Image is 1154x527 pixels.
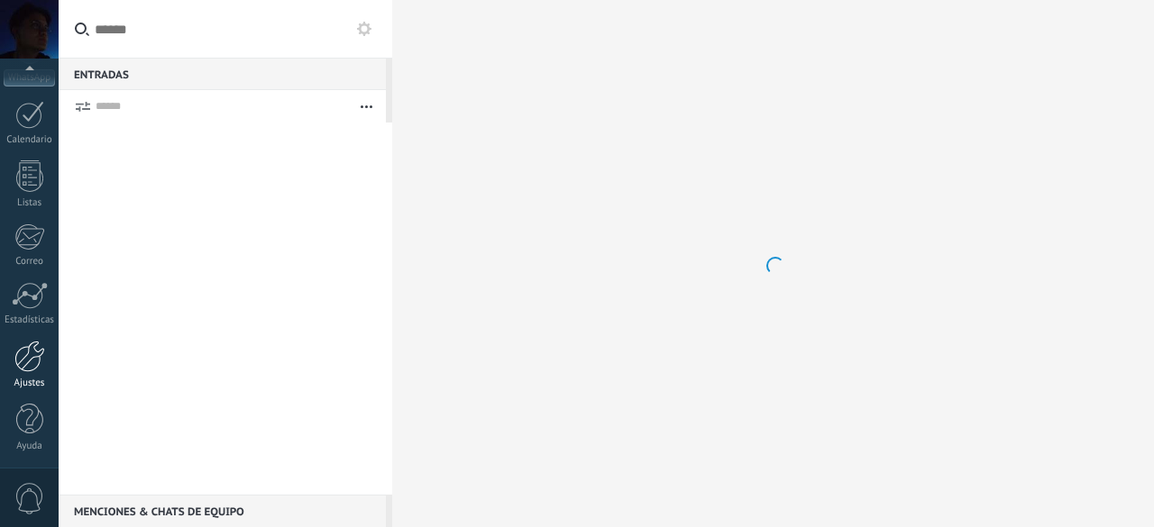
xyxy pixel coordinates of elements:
[4,256,56,268] div: Correo
[4,197,56,209] div: Listas
[4,314,56,326] div: Estadísticas
[4,134,56,146] div: Calendario
[59,58,386,90] div: Entradas
[59,495,386,527] div: Menciones & Chats de equipo
[4,441,56,452] div: Ayuda
[4,377,56,389] div: Ajustes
